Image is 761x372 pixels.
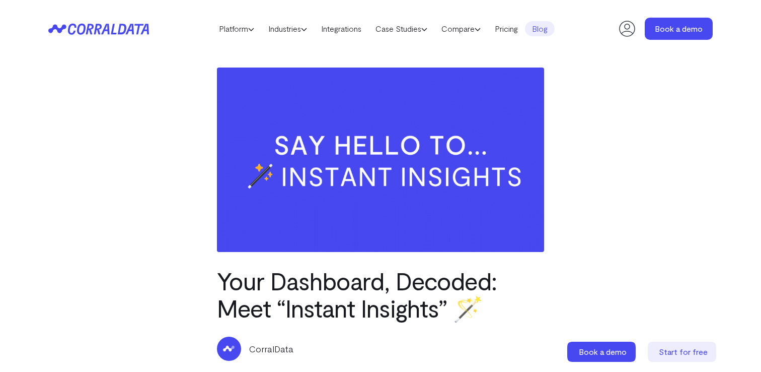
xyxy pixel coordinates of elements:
span: Book a demo [579,347,627,356]
a: Book a demo [645,18,713,40]
a: Platform [212,21,261,36]
a: Industries [261,21,314,36]
a: Case Studies [368,21,434,36]
a: Book a demo [567,342,638,362]
a: Compare [434,21,488,36]
span: Start for free [659,347,708,356]
a: Blog [525,21,555,36]
p: CorralData [249,342,293,355]
h1: Your Dashboard, Decoded: Meet “Instant Insights” 🪄 [217,267,544,322]
a: Integrations [314,21,368,36]
a: Pricing [488,21,525,36]
a: Start for free [648,342,718,362]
